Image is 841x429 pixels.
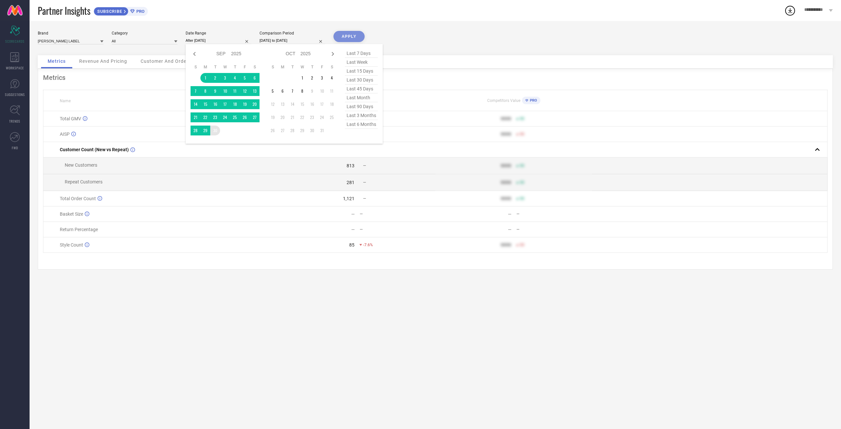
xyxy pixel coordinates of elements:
td: Mon Oct 20 2025 [278,112,287,122]
div: 9999 [501,131,511,137]
span: — [363,163,366,168]
td: Tue Oct 14 2025 [287,99,297,109]
th: Tuesday [210,64,220,70]
td: Mon Oct 27 2025 [278,126,287,135]
span: Metrics [48,59,66,64]
div: 9999 [501,180,511,185]
td: Wed Sep 24 2025 [220,112,230,122]
span: New Customers [65,162,97,168]
td: Sun Oct 19 2025 [268,112,278,122]
th: Friday [240,64,250,70]
span: last month [345,93,378,102]
div: Brand [38,31,103,36]
span: Total Order Count [60,196,96,201]
span: 50 [520,180,524,185]
td: Sun Sep 21 2025 [191,112,200,122]
td: Thu Oct 30 2025 [307,126,317,135]
span: -7.6% [363,243,373,247]
th: Saturday [250,64,260,70]
td: Mon Sep 01 2025 [200,73,210,83]
td: Tue Sep 09 2025 [210,86,220,96]
span: PRO [528,98,537,103]
td: Sun Sep 14 2025 [191,99,200,109]
td: Sun Oct 26 2025 [268,126,278,135]
th: Thursday [230,64,240,70]
div: — [360,227,435,232]
div: 281 [347,180,354,185]
td: Thu Oct 23 2025 [307,112,317,122]
td: Sat Oct 11 2025 [327,86,337,96]
span: last 45 days [345,84,378,93]
span: FWD [12,145,18,150]
td: Tue Sep 16 2025 [210,99,220,109]
td: Wed Oct 08 2025 [297,86,307,96]
td: Mon Oct 13 2025 [278,99,287,109]
td: Fri Sep 19 2025 [240,99,250,109]
span: Competitors Value [487,98,520,103]
td: Sat Oct 25 2025 [327,112,337,122]
td: Fri Sep 26 2025 [240,112,250,122]
div: 9999 [501,163,511,168]
td: Fri Oct 10 2025 [317,86,327,96]
span: SUBSCRIBE [94,9,124,14]
span: last 90 days [345,102,378,111]
td: Thu Sep 11 2025 [230,86,240,96]
span: SUGGESTIONS [5,92,25,97]
td: Wed Sep 17 2025 [220,99,230,109]
div: Open download list [784,5,796,16]
th: Wednesday [297,64,307,70]
span: last 3 months [345,111,378,120]
td: Tue Sep 23 2025 [210,112,220,122]
div: — [516,227,592,232]
span: Customer And Orders [141,59,191,64]
span: — [363,196,366,201]
span: Revenue And Pricing [79,59,127,64]
td: Wed Oct 22 2025 [297,112,307,122]
span: Basket Size [60,211,83,217]
span: SCORECARDS [5,39,25,44]
span: 50 [520,163,524,168]
span: — [363,180,366,185]
td: Mon Sep 15 2025 [200,99,210,109]
td: Sun Sep 28 2025 [191,126,200,135]
span: PRO [135,9,145,14]
div: — [516,212,592,216]
td: Thu Sep 18 2025 [230,99,240,109]
span: Name [60,99,71,103]
td: Tue Sep 02 2025 [210,73,220,83]
td: Fri Sep 12 2025 [240,86,250,96]
div: — [508,211,511,217]
td: Mon Sep 29 2025 [200,126,210,135]
span: last 6 months [345,120,378,129]
td: Mon Sep 22 2025 [200,112,210,122]
th: Saturday [327,64,337,70]
div: Date Range [186,31,251,36]
th: Tuesday [287,64,297,70]
div: Previous month [191,50,198,58]
td: Tue Oct 21 2025 [287,112,297,122]
div: 9999 [501,196,511,201]
input: Select comparison period [260,37,325,44]
td: Wed Oct 01 2025 [297,73,307,83]
input: Select date range [186,37,251,44]
span: Customer Count (New vs Repeat) [60,147,129,152]
td: Thu Oct 02 2025 [307,73,317,83]
td: Mon Sep 08 2025 [200,86,210,96]
td: Fri Oct 24 2025 [317,112,327,122]
th: Wednesday [220,64,230,70]
span: Repeat Customers [65,179,102,184]
div: — [351,211,355,217]
td: Fri Oct 17 2025 [317,99,327,109]
span: 50 [520,196,524,201]
td: Thu Sep 25 2025 [230,112,240,122]
td: Sat Oct 18 2025 [327,99,337,109]
td: Thu Oct 09 2025 [307,86,317,96]
span: Return Percentage [60,227,98,232]
span: last week [345,58,378,67]
span: Style Count [60,242,83,248]
td: Wed Oct 29 2025 [297,126,307,135]
span: last 7 days [345,49,378,58]
div: Next month [329,50,337,58]
th: Sunday [268,64,278,70]
td: Mon Oct 06 2025 [278,86,287,96]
